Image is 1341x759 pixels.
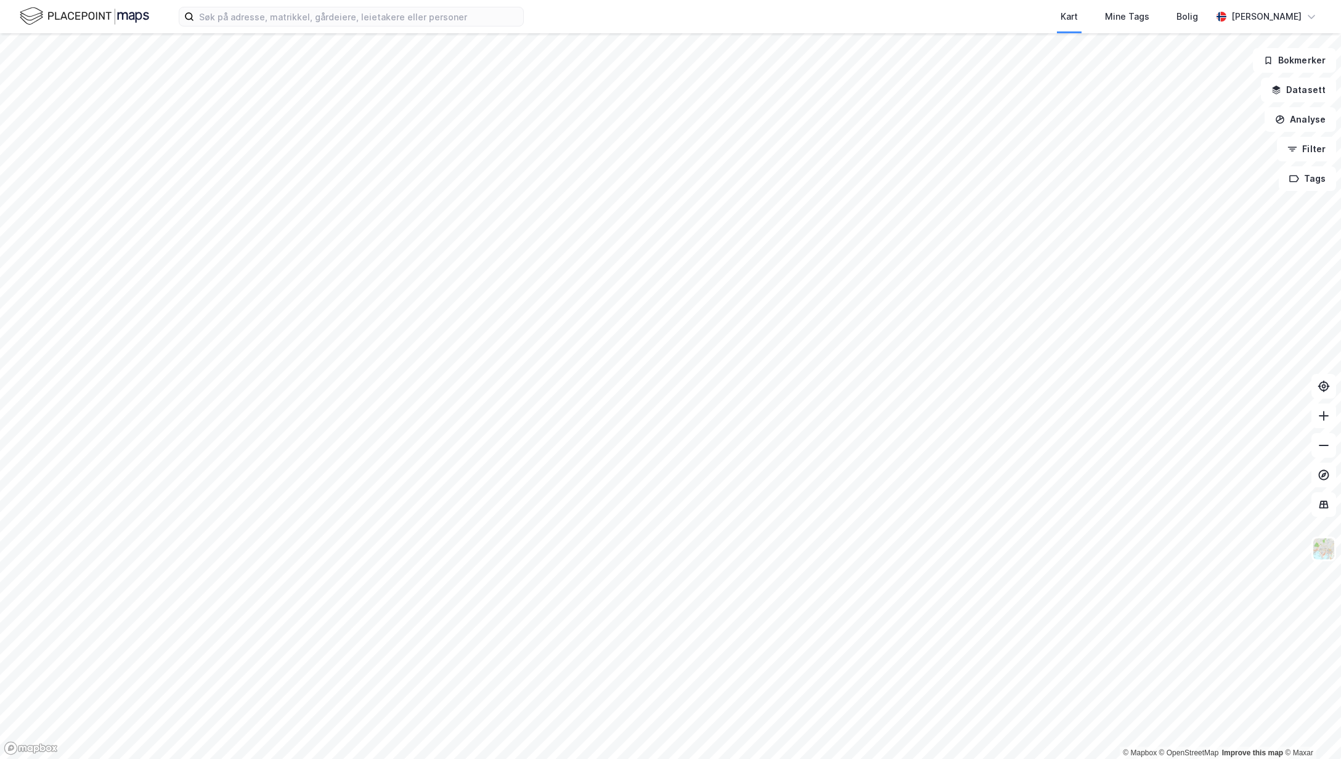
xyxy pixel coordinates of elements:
[1261,78,1336,102] button: Datasett
[1279,700,1341,759] iframe: Chat Widget
[1105,9,1149,24] div: Mine Tags
[1176,9,1198,24] div: Bolig
[1279,166,1336,191] button: Tags
[1253,48,1336,73] button: Bokmerker
[1312,537,1335,561] img: Z
[1231,9,1302,24] div: [PERSON_NAME]
[20,6,149,27] img: logo.f888ab2527a4732fd821a326f86c7f29.svg
[1279,700,1341,759] div: Kontrollprogram for chat
[1123,749,1157,757] a: Mapbox
[4,741,58,755] a: Mapbox homepage
[1265,107,1336,132] button: Analyse
[194,7,523,26] input: Søk på adresse, matrikkel, gårdeiere, leietakere eller personer
[1222,749,1283,757] a: Improve this map
[1061,9,1078,24] div: Kart
[1159,749,1219,757] a: OpenStreetMap
[1277,137,1336,161] button: Filter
